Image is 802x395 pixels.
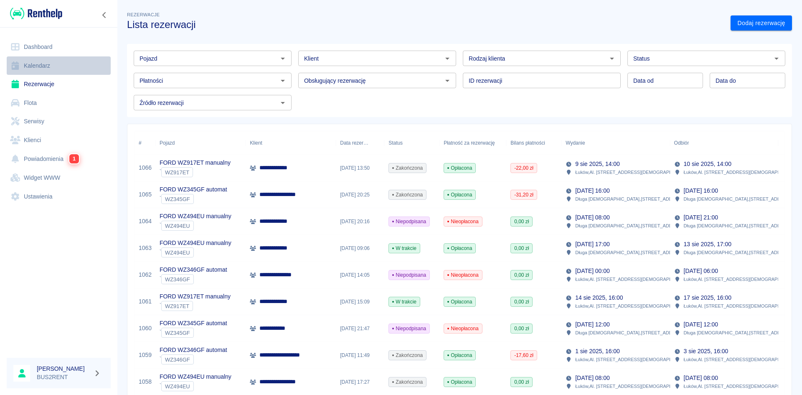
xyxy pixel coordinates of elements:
[575,195,686,203] p: Długa [DEMOGRAPHIC_DATA] , [STREET_ADDRESS]
[162,276,193,283] span: WZ346GF
[160,265,227,274] p: FORD WZ346GF automat
[575,347,620,356] p: 1 sie 2025, 16:00
[684,382,801,390] p: Łuków , Al. [STREET_ADDRESS][DEMOGRAPHIC_DATA]
[689,137,700,149] button: Sort
[7,187,111,206] a: Ustawienia
[160,185,227,194] p: FORD WZ345GF automat
[368,137,380,149] button: Sort
[7,94,111,112] a: Flota
[162,303,193,309] span: WZ917ET
[127,19,724,31] h3: Lista rezerwacji
[585,137,597,149] button: Sort
[511,245,532,252] span: 0,00 zł
[575,213,609,222] p: [DATE] 08:00
[511,164,537,172] span: -22,00 zł
[606,53,618,64] button: Otwórz
[575,249,686,256] p: Długa [DEMOGRAPHIC_DATA] , [STREET_ADDRESS]
[575,320,609,329] p: [DATE] 12:00
[575,302,692,310] p: Łuków , Al. [STREET_ADDRESS][DEMOGRAPHIC_DATA]
[627,73,703,88] input: DD.MM.YYYY
[575,374,609,382] p: [DATE] 08:00
[160,221,231,231] div: `
[444,191,475,199] span: Opłacona
[384,131,439,155] div: Status
[162,169,193,176] span: WZ917ET
[162,383,193,390] span: WZ494EU
[389,325,429,332] span: Niepodpisana
[160,319,227,328] p: FORD WZ345GF automat
[139,190,152,199] a: 1065
[246,131,336,155] div: Klient
[336,131,384,155] div: Data rezerwacji
[674,131,689,155] div: Odbiór
[575,240,609,249] p: [DATE] 17:00
[510,131,545,155] div: Bilans płatności
[160,346,227,354] p: FORD WZ346GF automat
[511,352,537,359] span: -17,60 zł
[160,167,231,177] div: `
[162,223,193,229] span: WZ494EU
[7,56,111,75] a: Kalendarz
[506,131,561,155] div: Bilans płatności
[277,75,289,87] button: Otwórz
[160,381,231,391] div: `
[444,298,475,306] span: Opłacona
[511,191,537,199] span: -31,20 zł
[575,275,692,283] p: Łuków , Al. [STREET_ADDRESS][DEMOGRAPHIC_DATA]
[684,213,718,222] p: [DATE] 21:00
[7,38,111,56] a: Dashboard
[7,149,111,168] a: Powiadomienia1
[575,160,620,168] p: 9 sie 2025, 14:00
[336,181,384,208] div: [DATE] 20:25
[389,378,426,386] span: Zakończona
[389,218,429,225] span: Niepodpisana
[439,131,506,155] div: Płatność za rezerwację
[160,301,231,311] div: `
[277,97,289,109] button: Otwórz
[69,154,79,163] span: 1
[575,329,686,336] p: Długa [DEMOGRAPHIC_DATA] , [STREET_ADDRESS]
[340,131,368,155] div: Data rezerwacji
[160,212,231,221] p: FORD WZ494EU manualny
[684,293,731,302] p: 17 sie 2025, 16:00
[250,131,262,155] div: Klient
[389,191,426,199] span: Zakończona
[444,378,475,386] span: Opłacona
[684,320,718,329] p: [DATE] 12:00
[389,245,420,252] span: W trakcie
[575,293,623,302] p: 14 sie 2025, 16:00
[336,235,384,262] div: [DATE] 09:06
[162,196,193,202] span: WZ345GF
[511,218,532,225] span: 0,00 zł
[7,7,62,20] a: Renthelp logo
[684,249,794,256] p: Długa [DEMOGRAPHIC_DATA] , [STREET_ADDRESS]
[575,382,692,390] p: Łuków , Al. [STREET_ADDRESS][DEMOGRAPHIC_DATA]
[731,15,792,31] a: Dodaj rezerwację
[684,168,801,176] p: Łuków , Al. [STREET_ADDRESS][DEMOGRAPHIC_DATA]
[511,271,532,279] span: 0,00 zł
[444,271,482,279] span: Nieopłacona
[336,315,384,342] div: [DATE] 21:47
[162,357,193,363] span: WZ346GF
[575,168,692,176] p: Łuków , Al. [STREET_ADDRESS][DEMOGRAPHIC_DATA]
[7,168,111,187] a: Widget WWW
[7,131,111,150] a: Klienci
[511,378,532,386] span: 0,00 zł
[444,131,495,155] div: Płatność za rezerwację
[444,218,482,225] span: Nieopłacona
[561,131,670,155] div: Wydanie
[511,298,532,306] span: 0,00 zł
[160,354,227,364] div: `
[160,292,231,301] p: FORD WZ917ET manualny
[684,329,794,336] p: Długa [DEMOGRAPHIC_DATA] , [STREET_ADDRESS]
[10,7,62,20] img: Renthelp logo
[135,131,155,155] div: #
[37,364,90,373] h6: [PERSON_NAME]
[684,302,801,310] p: Łuków , Al. [STREET_ADDRESS][DEMOGRAPHIC_DATA]
[160,274,227,284] div: `
[155,131,246,155] div: Pojazd
[139,270,152,279] a: 1062
[684,240,731,249] p: 13 sie 2025, 17:00
[160,372,231,381] p: FORD WZ494EU manualny
[336,208,384,235] div: [DATE] 20:16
